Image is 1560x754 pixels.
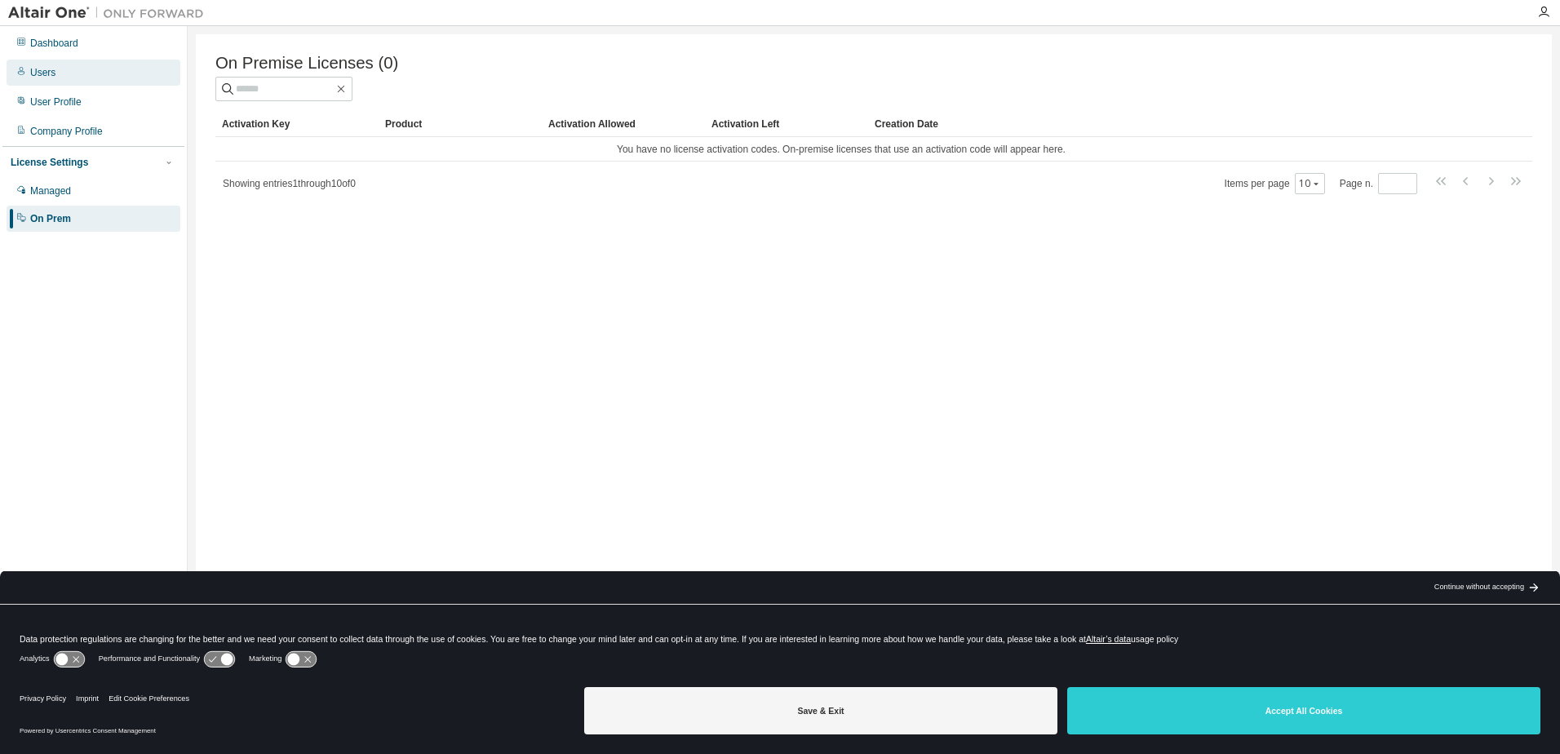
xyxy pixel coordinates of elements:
div: User Profile [30,95,82,109]
td: You have no license activation codes. On-premise licenses that use an activation code will appear... [215,137,1467,162]
span: Items per page [1225,173,1325,194]
div: Product [385,111,535,137]
span: On Premise Licenses (0) [215,54,398,73]
button: 10 [1299,177,1321,190]
div: On Prem [30,212,71,225]
div: Dashboard [30,37,78,50]
div: Creation Date [875,111,1460,137]
div: Activation Key [222,111,372,137]
div: Activation Left [711,111,862,137]
div: Users [30,66,55,79]
span: Page n. [1340,173,1417,194]
div: Company Profile [30,125,103,138]
div: License Settings [11,156,88,169]
span: Showing entries 1 through 10 of 0 [223,178,356,189]
div: Managed [30,184,71,197]
div: Activation Allowed [548,111,698,137]
img: Altair One [8,5,212,21]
